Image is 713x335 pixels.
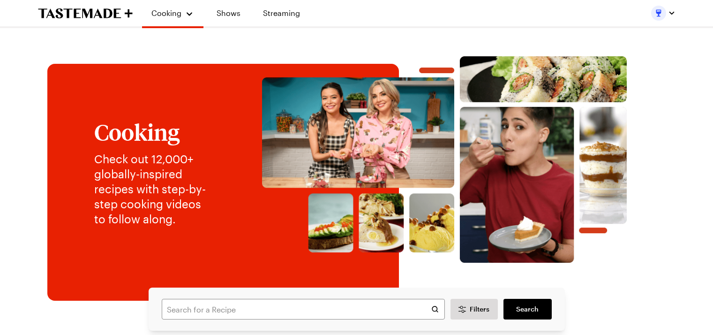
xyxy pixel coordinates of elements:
a: To Tastemade Home Page [38,8,133,19]
span: Cooking [151,8,181,17]
input: Search for a Recipe [162,299,445,320]
img: Profile picture [651,6,666,21]
button: Profile picture [651,6,675,21]
a: filters [503,299,551,320]
h1: Cooking [94,120,214,144]
span: Filters [470,305,489,314]
button: Cooking [151,4,194,23]
button: Desktop filters [450,299,498,320]
p: Check out 12,000+ globally-inspired recipes with step-by-step cooking videos to follow along. [94,152,214,227]
img: Explore recipes [233,56,657,263]
span: Search [516,305,539,314]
